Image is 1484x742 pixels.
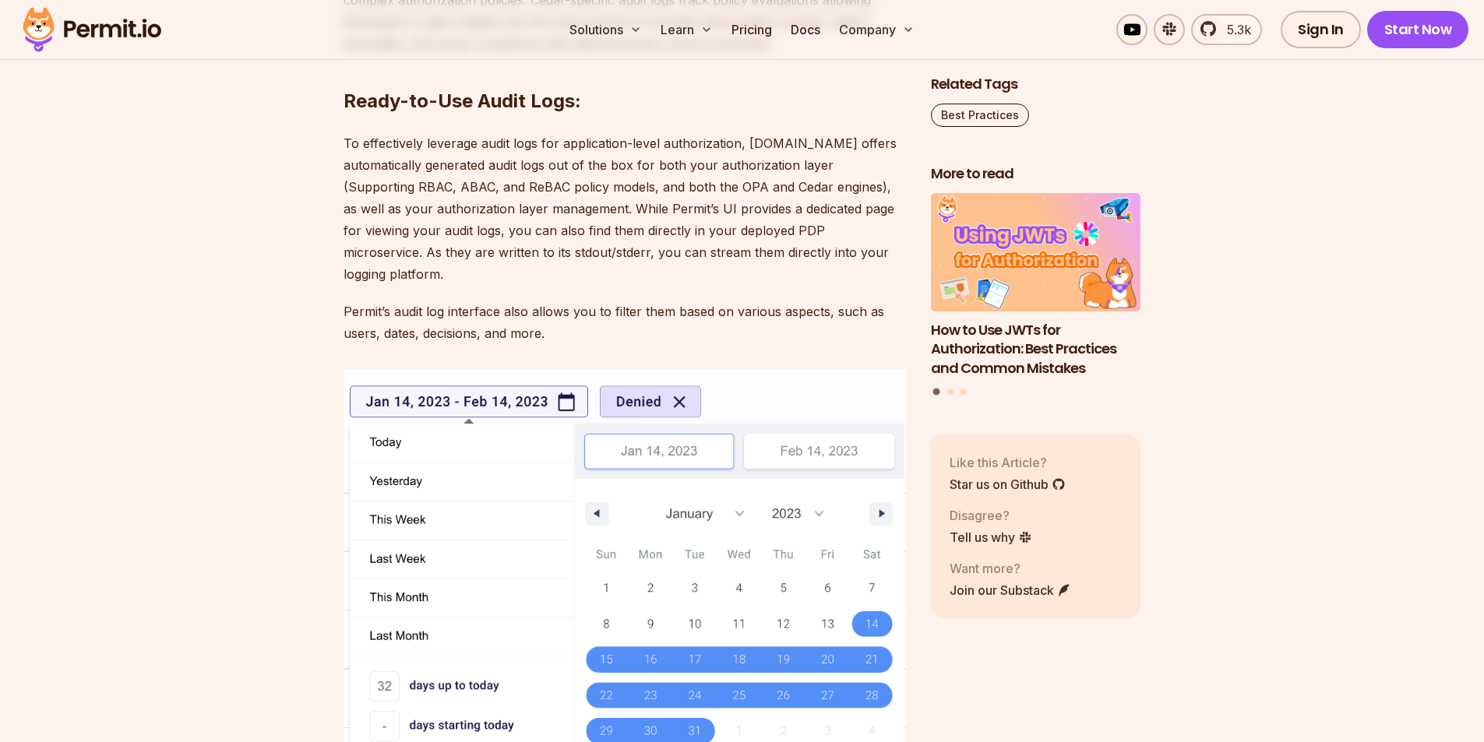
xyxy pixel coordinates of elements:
img: How to Use JWTs for Authorization: Best Practices and Common Mistakes [931,193,1141,311]
span: 5.3k [1218,20,1251,39]
button: Solutions [563,14,648,45]
a: Sign In [1281,11,1361,48]
p: Disagree? [950,505,1032,524]
button: Go to slide 1 [933,388,940,395]
a: Pricing [725,14,778,45]
p: To effectively leverage audit logs for application-level authorization, [DOMAIN_NAME] offers auto... [344,132,906,285]
button: Company [833,14,921,45]
a: Tell us why [950,527,1032,546]
h2: More to read [931,164,1141,184]
a: Star us on Github [950,474,1066,493]
h3: How to Use JWTs for Authorization: Best Practices and Common Mistakes [931,320,1141,378]
h2: Ready-to-Use Audit Logs: [344,26,906,114]
button: Go to slide 2 [947,388,953,394]
p: Like this Article? [950,452,1066,471]
p: Want more? [950,558,1071,577]
h2: Related Tags [931,75,1141,94]
li: 1 of 3 [931,193,1141,378]
div: Posts [931,193,1141,397]
a: Join our Substack [950,580,1071,599]
button: Go to slide 3 [961,388,967,394]
a: Start Now [1367,11,1469,48]
img: Permit logo [16,3,168,56]
a: 5.3k [1191,14,1262,45]
p: Permit’s audit log interface also allows you to filter them based on various aspects, such as use... [344,301,906,344]
button: Learn [654,14,719,45]
a: Best Practices [931,104,1029,127]
a: Docs [784,14,827,45]
a: How to Use JWTs for Authorization: Best Practices and Common MistakesHow to Use JWTs for Authoriz... [931,193,1141,378]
